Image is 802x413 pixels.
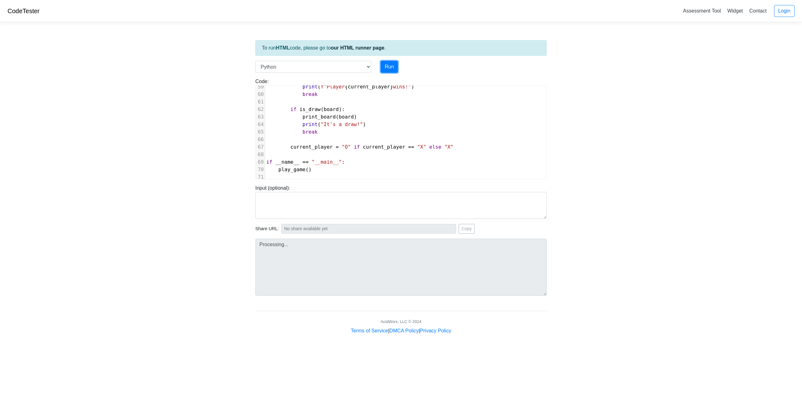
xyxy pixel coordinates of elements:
[303,129,318,135] span: break
[251,184,551,219] div: Input (optional):
[351,328,388,333] a: Terms of Service
[290,106,296,112] span: if
[256,143,265,151] div: 67
[417,144,426,150] span: "X"
[429,144,441,150] span: else
[312,159,342,165] span: "__main__"
[342,144,351,150] span: "O"
[8,8,39,14] a: CodeTester
[256,166,265,173] div: 70
[275,159,299,165] span: __name__
[408,144,414,150] span: ==
[444,144,453,150] span: "X"
[256,136,265,143] div: 66
[256,83,265,91] div: 59
[256,173,265,181] div: 71
[389,328,419,333] a: DMCA Policy
[336,144,339,150] span: =
[290,144,333,150] span: current_player
[256,113,265,121] div: 63
[256,158,265,166] div: 69
[324,106,339,112] span: board
[266,167,312,172] span: ()
[680,6,723,16] a: Assessment Tool
[747,6,769,16] a: Contact
[381,319,421,325] div: AcidWorx, LLC © 2024
[256,128,265,136] div: 65
[256,98,265,106] div: 61
[331,45,384,50] a: our HTML runner page
[363,144,405,150] span: current_player
[276,45,289,50] strong: HTML
[251,78,551,179] div: Code:
[320,121,363,127] span: "It's a draw!"
[266,106,345,112] span: ( ):
[299,106,320,112] span: is_draw
[303,84,318,90] span: print
[774,5,794,17] a: Login
[255,225,279,232] span: Share URL:
[279,167,306,172] span: play_game
[266,121,366,127] span: ( )
[255,40,547,56] div: To run code, please go to .
[420,328,451,333] a: Privacy Policy
[303,114,336,120] span: print_board
[281,224,456,234] input: No share available yet
[303,91,318,97] span: break
[725,6,745,16] a: Widget
[381,61,398,73] button: Run
[351,327,451,335] div: | |
[348,84,390,90] span: current_player
[266,159,345,165] span: :
[256,151,265,158] div: 68
[339,114,354,120] span: board
[266,159,272,165] span: if
[266,84,414,90] span: ( { } )
[354,144,360,150] span: if
[256,91,265,98] div: 60
[266,114,357,120] span: ( )
[256,106,265,113] div: 62
[303,121,318,127] span: print
[459,224,475,234] button: Copy
[256,121,265,128] div: 64
[320,84,345,90] span: f"Player
[303,159,309,165] span: ==
[393,84,411,90] span: wins!"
